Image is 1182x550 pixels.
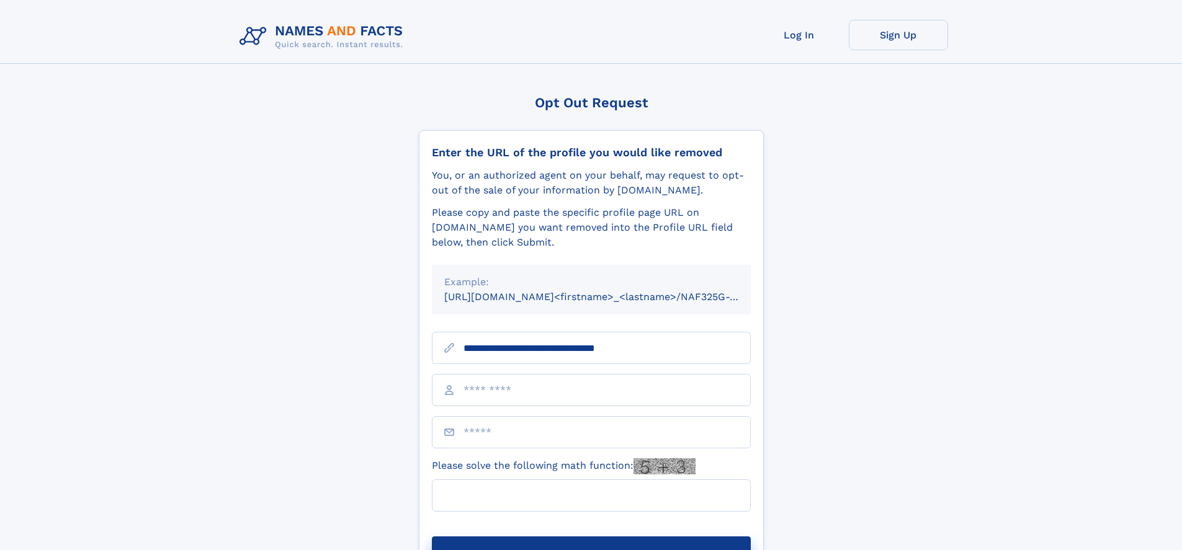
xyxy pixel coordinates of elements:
a: Sign Up [849,20,948,50]
a: Log In [750,20,849,50]
div: Enter the URL of the profile you would like removed [432,146,751,159]
img: Logo Names and Facts [235,20,413,53]
label: Please solve the following math function: [432,458,696,474]
div: Please copy and paste the specific profile page URL on [DOMAIN_NAME] you want removed into the Pr... [432,205,751,250]
small: [URL][DOMAIN_NAME]<firstname>_<lastname>/NAF325G-xxxxxxxx [444,291,774,303]
div: Opt Out Request [419,95,764,110]
div: You, or an authorized agent on your behalf, may request to opt-out of the sale of your informatio... [432,168,751,198]
div: Example: [444,275,738,290]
